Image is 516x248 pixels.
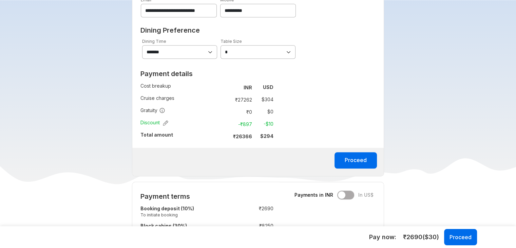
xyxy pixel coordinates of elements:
td: Cruise charges [140,93,223,106]
strong: USD [263,84,273,90]
td: ₹ 8250 [233,221,273,238]
td: : [223,81,226,93]
strong: Booking deposit (10%) [140,206,194,211]
td: -₹ 897 [226,119,255,129]
h5: Pay now : [369,233,396,241]
td: : [223,130,226,142]
h2: Payment details [140,70,273,78]
td: ₹ 2690 [233,204,273,221]
td: ₹ 27262 [226,95,255,104]
span: ₹ 2690 ($ 30 ) [403,233,439,242]
span: Discount [140,119,168,126]
td: Cost breakup [140,81,223,93]
strong: Block cabins (30%) [140,223,187,229]
td: ₹ 0 [226,107,255,117]
strong: $ 294 [260,133,273,139]
span: Gratuity [140,107,165,114]
small: To initiate booking [140,212,230,218]
td: $ 0 [255,107,273,117]
button: Proceed [335,152,377,169]
span: Payments in INR [294,192,333,198]
h2: Dining Preference [140,26,376,34]
td: : [223,118,226,130]
td: : [223,93,226,106]
button: Proceed [444,229,477,245]
td: : [223,106,226,118]
span: In US$ [358,192,374,198]
strong: ₹ 26366 [233,134,252,139]
td: : [230,204,233,221]
strong: Total amount [140,132,173,138]
td: : [230,221,233,238]
h2: Payment terms [140,192,273,200]
td: -$ 10 [255,119,273,129]
label: Dining Time [142,39,166,44]
td: $ 304 [255,95,273,104]
label: Table Size [221,39,242,44]
strong: INR [244,85,252,90]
